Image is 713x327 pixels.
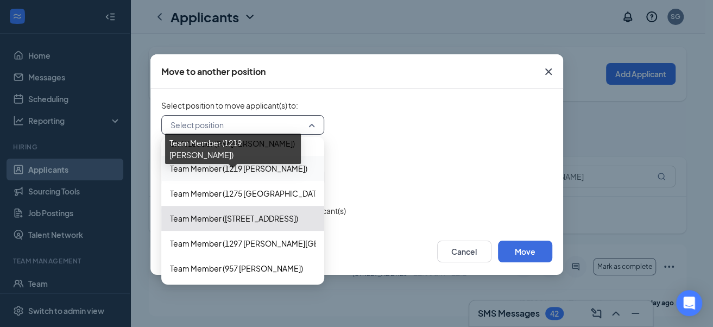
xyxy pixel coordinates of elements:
[161,100,552,111] span: Select position to move applicant(s) to :
[437,241,491,262] button: Cancel
[534,54,563,89] button: Close
[161,152,552,163] span: Select stage to move applicant(s) to :
[170,212,298,224] span: Team Member ([STREET_ADDRESS])
[161,66,266,78] div: Move to another position
[676,290,702,316] div: Open Intercom Messenger
[498,241,552,262] button: Move
[170,262,303,274] span: Team Member (957 [PERSON_NAME])
[165,134,301,164] div: Team Member (1219 [PERSON_NAME])
[170,237,387,249] span: Team Member (1297 [PERSON_NAME][GEOGRAPHIC_DATA])
[170,187,325,199] span: Team Member (1275 [GEOGRAPHIC_DATA])
[542,65,555,78] svg: Cross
